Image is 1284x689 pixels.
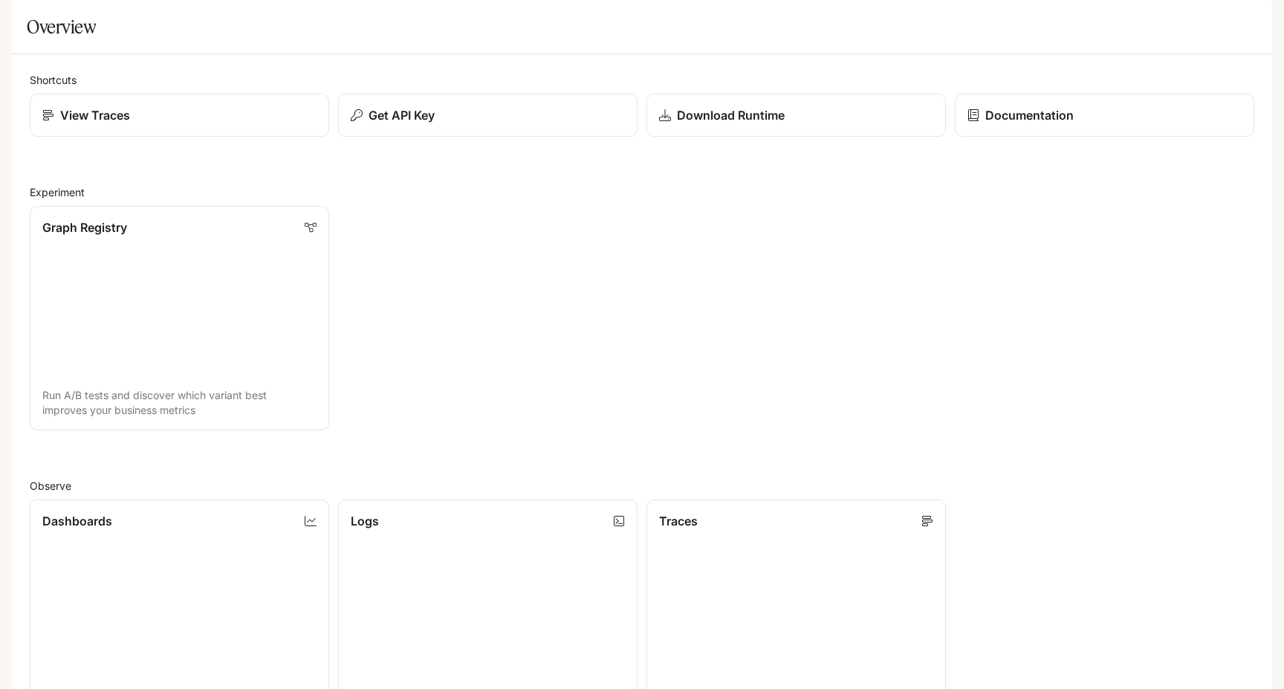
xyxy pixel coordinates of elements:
[30,184,1254,200] h2: Experiment
[42,512,112,530] p: Dashboards
[338,94,638,137] button: Get API Key
[646,94,946,137] a: Download Runtime
[60,106,130,124] p: View Traces
[30,478,1254,494] h2: Observe
[30,206,329,430] a: Graph RegistryRun A/B tests and discover which variant best improves your business metrics
[985,106,1074,124] p: Documentation
[369,106,435,124] p: Get API Key
[659,512,698,530] p: Traces
[30,72,1254,88] h2: Shortcuts
[11,7,38,34] button: open drawer
[677,106,785,124] p: Download Runtime
[30,94,329,137] a: View Traces
[351,512,379,530] p: Logs
[42,388,317,418] p: Run A/B tests and discover which variant best improves your business metrics
[42,219,127,236] p: Graph Registry
[27,12,96,42] h1: Overview
[955,94,1254,137] a: Documentation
